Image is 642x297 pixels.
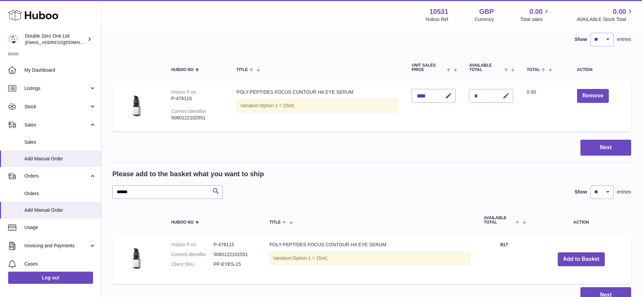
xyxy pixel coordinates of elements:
span: AVAILABLE Total [469,63,503,72]
td: POLY-PEPTIDES FOCUS CONTOUR HA EYE SERUM [263,235,477,284]
dd: PP-EYES-15 [214,261,256,268]
div: 5060122102551 [171,115,223,121]
span: My Dashboard [24,67,96,73]
span: 0.00 [530,7,543,16]
div: Action [577,68,624,72]
label: Show [575,189,587,195]
strong: GBP [479,7,494,16]
div: Currency [475,16,494,23]
span: Huboo no [171,220,194,225]
strong: 10531 [429,7,448,16]
dt: Current identifier [171,251,214,258]
span: Unit Sales Price [412,63,445,72]
span: Orders [24,190,96,197]
span: Invoicing and Payments [24,243,89,249]
span: 0.00 [527,89,536,95]
a: 0.00 Total sales [520,7,550,23]
span: Total sales [520,16,550,23]
th: Action [531,209,631,231]
td: 917 [477,235,531,284]
td: POLY-PEPTIDES FOCUS CONTOUR HA EYE SERUM [230,82,405,131]
span: Title [269,220,281,225]
button: Next [580,140,631,156]
span: 0.00 [613,7,626,16]
span: Add Manual Order [24,156,96,162]
span: Huboo no [171,68,194,72]
div: Variation: [237,99,398,113]
span: Option 1 = 15ml; [293,255,328,261]
span: entries [617,189,631,195]
div: Current identifier [171,109,206,114]
div: Huboo Ref [426,16,448,23]
span: Stock [24,104,89,110]
button: Remove [577,89,609,103]
span: AVAILABLE Stock Total [577,16,634,23]
div: Double Zero One Ltd. [25,33,86,46]
a: 0.00 AVAILABLE Stock Total [577,7,634,23]
img: POLY-PEPTIDES FOCUS CONTOUR HA EYE SERUM [119,89,153,123]
div: Huboo P no [171,89,196,95]
span: entries [617,36,631,43]
dd: P-478115 [214,242,256,248]
span: Listings [24,85,89,92]
dt: Huboo P no [171,242,214,248]
span: AVAILABLE Total [484,216,514,225]
img: POLY-PEPTIDES FOCUS CONTOUR HA EYE SERUM [119,242,153,275]
div: Variation: [269,251,470,265]
span: Usage [24,224,96,231]
h2: Please add to the basket what you want to ship [112,169,264,179]
span: Sales [24,122,89,128]
img: internalAdmin-10531@internal.huboo.com [8,34,18,44]
div: P-478115 [171,95,223,102]
span: Cases [24,261,96,267]
button: Add to Basket [558,252,605,266]
a: Log out [8,272,93,284]
span: Orders [24,173,89,179]
span: Total [527,68,540,72]
span: Option 1 = 15ml; [260,103,295,108]
span: Add Manual Order [24,207,96,213]
span: Sales [24,139,96,145]
dt: Client SKU [171,261,214,268]
span: [EMAIL_ADDRESS][DOMAIN_NAME] [25,40,99,45]
label: Show [575,36,587,43]
dd: 5060122102551 [214,251,256,258]
span: Title [237,68,248,72]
